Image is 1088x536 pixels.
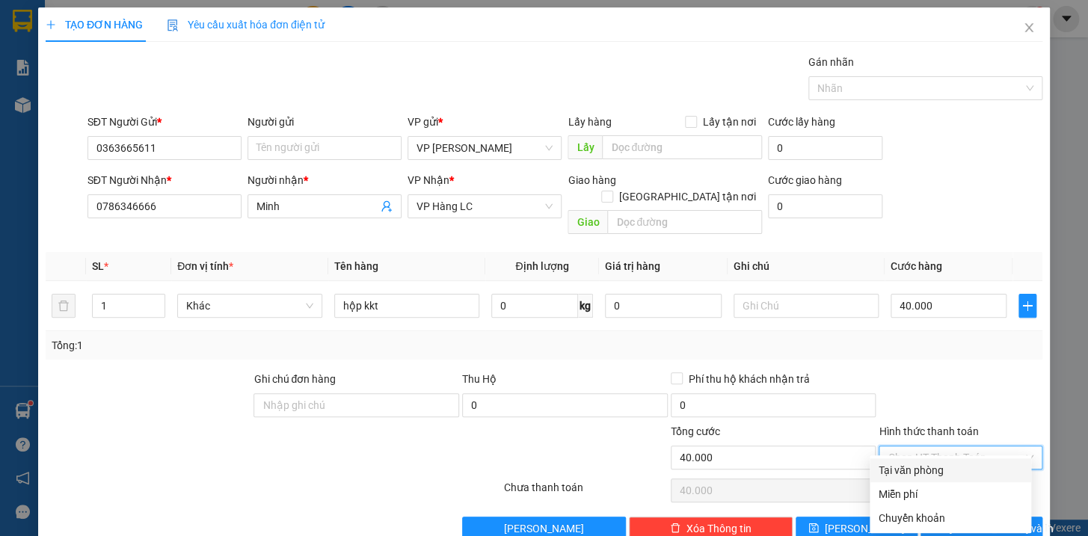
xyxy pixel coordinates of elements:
div: Người nhận [248,172,402,188]
span: plus [46,19,56,30]
div: SĐT Người Gửi [87,114,242,130]
div: Chuyển khoản [879,510,1022,526]
span: user-add [381,200,393,212]
input: Dọc đường [602,135,762,159]
span: Khác [186,295,313,317]
button: plus [1018,294,1036,318]
label: Cước giao hàng [768,174,842,186]
label: Cước lấy hàng [768,116,835,128]
img: icon [167,19,179,31]
img: logo.jpg [8,12,83,87]
span: Phí thu hộ khách nhận trả [683,371,816,387]
span: Giá trị hàng [605,260,660,272]
span: Lấy tận nơi [697,114,762,130]
span: TẠO ĐƠN HÀNG [46,19,143,31]
span: Cước hàng [891,260,942,272]
input: Ghi Chú [734,294,879,318]
span: Lấy [568,135,602,159]
span: Tên hàng [334,260,378,272]
h2: VP Nhận: VP Hàng LC [79,87,361,181]
span: SL [92,260,104,272]
span: Giao hàng [568,174,615,186]
span: Tổng cước [671,425,720,437]
span: kg [578,294,593,318]
span: Giao [568,210,607,234]
span: Lấy hàng [568,116,611,128]
span: Thu Hộ [462,373,497,385]
b: [DOMAIN_NAME] [200,12,361,37]
h2: 4SHKSULG [8,87,120,111]
th: Ghi chú [728,252,885,281]
label: Hình thức thanh toán [879,425,978,437]
span: Đơn vị tính [177,260,233,272]
span: close [1023,22,1035,34]
label: Ghi chú đơn hàng [253,373,336,385]
span: Yêu cầu xuất hóa đơn điện tử [167,19,325,31]
span: VP Gia Lâm [417,137,553,159]
input: Cước lấy hàng [768,136,882,160]
label: Gán nhãn [808,56,854,68]
input: 0 [605,294,722,318]
div: Tổng: 1 [52,337,421,354]
div: VP gửi [408,114,562,130]
span: VP Hàng LC [417,195,553,218]
div: Tại văn phòng [879,462,1022,478]
button: Close [1008,7,1050,49]
input: Dọc đường [607,210,762,234]
input: Ghi chú đơn hàng [253,393,459,417]
b: Sao Việt [90,35,182,60]
div: SĐT Người Nhận [87,172,242,188]
span: [GEOGRAPHIC_DATA] tận nơi [613,188,762,205]
span: Định lượng [515,260,568,272]
span: delete [670,523,680,535]
span: plus [1019,300,1036,312]
div: Người gửi [248,114,402,130]
input: Cước giao hàng [768,194,882,218]
span: VP Nhận [408,174,449,186]
div: Miễn phí [879,486,1022,502]
span: save [808,523,819,535]
input: VD: Bàn, Ghế [334,294,479,318]
div: Chưa thanh toán [502,479,669,505]
button: delete [52,294,76,318]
